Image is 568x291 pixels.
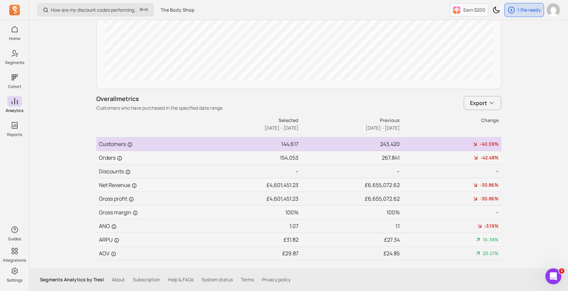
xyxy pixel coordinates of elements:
[168,276,194,283] a: Help & FAQs
[9,36,20,41] p: Home
[483,250,499,257] span: 20.21%
[51,7,137,13] p: How are my discount codes performing daily?
[40,276,104,283] p: Segments Analytics by Tresl
[7,223,22,243] button: Guides
[299,137,400,151] td: 243,420
[496,168,499,175] span: --
[202,276,233,283] a: System status
[480,195,499,202] span: -30.86%
[480,141,499,147] span: -40.59%
[299,165,400,178] td: --
[450,3,488,17] button: Earn $200
[262,276,290,283] a: Privacy policy
[140,6,143,14] kbd: ⌘
[37,3,154,16] button: How are my discount codes performing daily?⌘+K
[299,219,400,233] td: 1.1
[96,206,198,219] td: Gross margin
[241,276,254,283] a: Terms
[198,165,299,178] td: --
[463,7,485,13] p: Earn $200
[198,247,299,260] td: £29.87
[198,178,299,192] td: £4,601,451.23
[96,94,223,103] p: Overall metrics
[559,268,564,274] span: 1
[7,132,22,137] p: Reports
[517,7,541,13] p: 1 file ready
[146,7,148,13] kbd: K
[299,192,400,206] td: £6,655,072.62
[3,258,26,263] p: Integrations
[8,236,21,242] p: Guides
[198,233,299,247] td: £31.82
[480,182,499,188] span: -30.86%
[299,233,400,247] td: £27.34
[265,125,298,131] span: [DATE] - [DATE]
[484,223,499,229] span: -3.19%
[198,117,298,124] p: Selected
[299,117,400,124] p: Previous
[7,278,22,283] p: Settings
[299,206,400,219] td: 100%
[483,236,499,243] span: 16.38%
[96,178,198,192] td: Net Revenue
[400,117,499,124] p: Change
[545,268,561,284] iframe: Intercom live chat
[133,276,160,283] a: Subscription
[8,84,21,89] p: Cohort
[198,206,299,219] td: 100%
[161,7,195,13] span: The Body Shop
[198,137,299,151] td: 144,617
[547,3,560,17] img: avatar
[96,192,198,206] td: Gross profit
[299,151,400,165] td: 267,841
[299,178,400,192] td: £6,655,072.62
[140,6,148,13] span: +
[112,276,125,283] a: About
[464,96,501,110] button: Export
[96,105,223,111] p: Customers who have purchased in the specified date range
[96,165,198,178] td: Discounts
[6,108,23,113] p: Analytics
[96,233,198,247] td: ARPU
[480,154,499,161] span: -42.48%
[496,209,499,216] span: --
[157,4,199,16] button: The Body Shop
[198,151,299,165] td: 154,053
[96,151,198,165] td: Orders
[198,219,299,233] td: 1.07
[5,60,24,65] p: Segments
[198,192,299,206] td: £4,601,451.23
[96,247,198,260] td: AOV
[96,219,198,233] td: ANO
[299,247,400,260] td: £24.85
[504,3,544,17] button: 1 file ready
[490,3,503,17] button: Toggle dark mode
[96,137,198,151] td: Customers
[366,125,400,131] span: [DATE] - [DATE]
[470,99,487,107] span: Export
